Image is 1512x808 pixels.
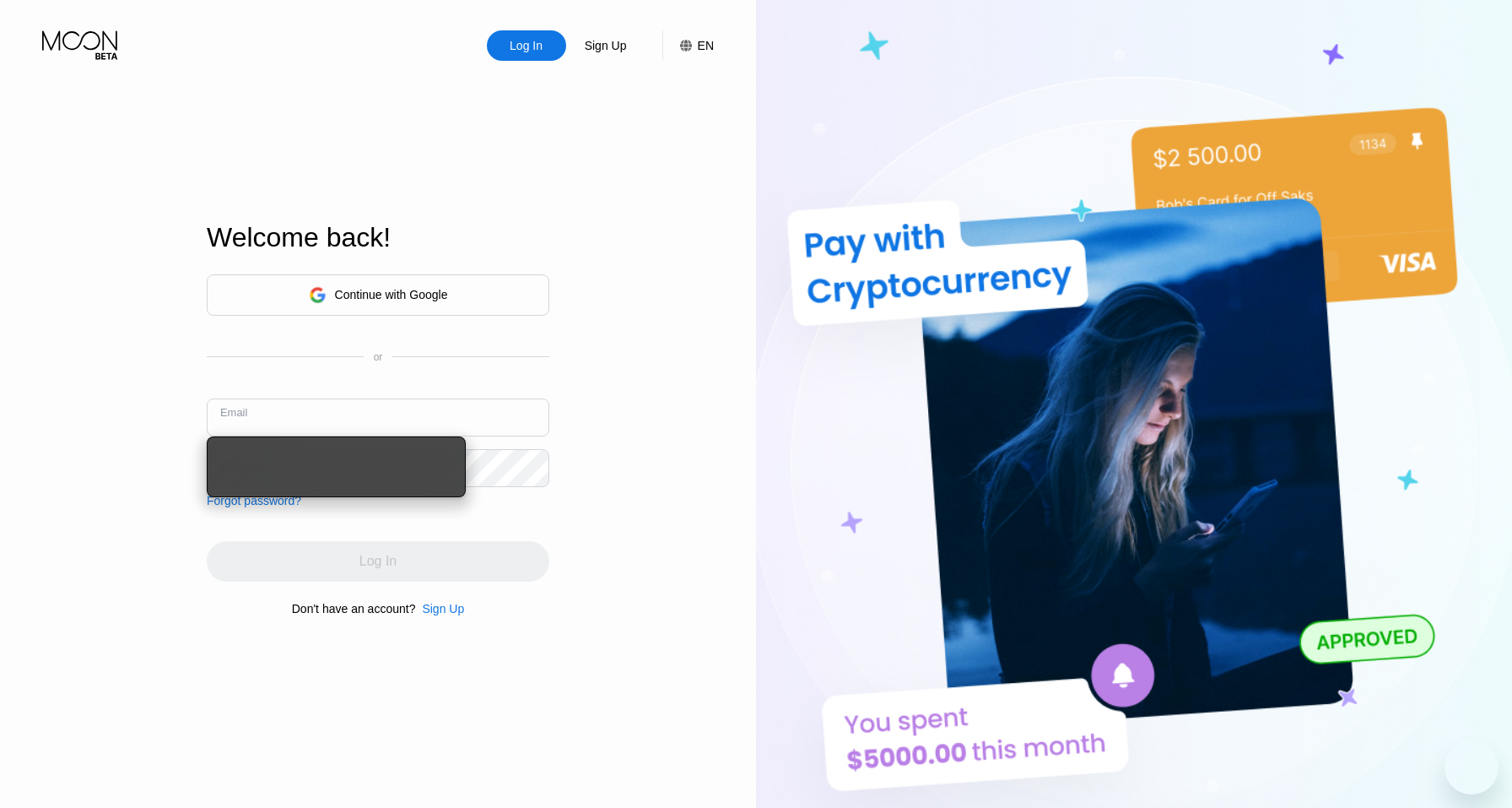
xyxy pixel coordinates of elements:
[662,30,714,61] div: EN
[207,494,301,507] div: Forgot password?
[583,37,629,54] div: Sign Up
[374,351,383,363] div: or
[487,30,566,61] div: Log In
[335,288,448,301] div: Continue with Google
[566,30,645,61] div: Sign Up
[415,602,464,615] div: Sign Up
[207,274,549,316] div: Continue with Google
[207,222,549,253] div: Welcome back!
[422,602,464,615] div: Sign Up
[508,37,544,54] div: Log In
[698,39,714,52] div: EN
[220,406,247,419] div: Email
[292,602,416,615] div: Don't have an account?
[1444,740,1498,794] iframe: Button to launch messaging window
